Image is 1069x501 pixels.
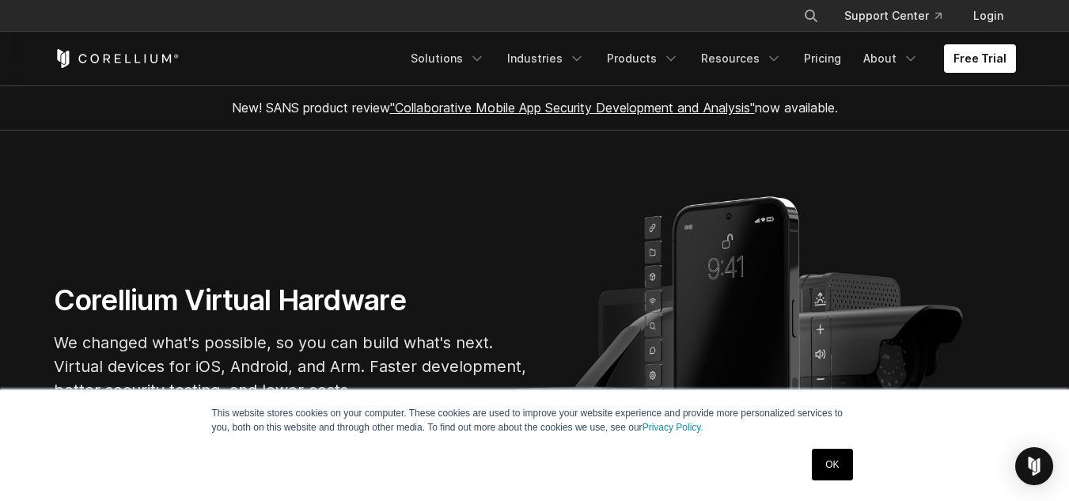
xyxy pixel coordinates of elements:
[784,2,1016,30] div: Navigation Menu
[597,44,688,73] a: Products
[498,44,594,73] a: Industries
[54,49,180,68] a: Corellium Home
[232,100,838,116] span: New! SANS product review now available.
[797,2,825,30] button: Search
[1015,447,1053,485] div: Open Intercom Messenger
[854,44,928,73] a: About
[643,422,703,433] a: Privacy Policy.
[212,406,858,435] p: This website stores cookies on your computer. These cookies are used to improve your website expe...
[944,44,1016,73] a: Free Trial
[692,44,791,73] a: Resources
[390,100,755,116] a: "Collaborative Mobile App Security Development and Analysis"
[832,2,954,30] a: Support Center
[401,44,1016,73] div: Navigation Menu
[812,449,852,480] a: OK
[54,283,529,318] h1: Corellium Virtual Hardware
[794,44,851,73] a: Pricing
[54,331,529,402] p: We changed what's possible, so you can build what's next. Virtual devices for iOS, Android, and A...
[961,2,1016,30] a: Login
[401,44,495,73] a: Solutions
